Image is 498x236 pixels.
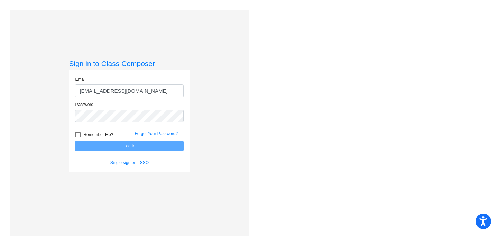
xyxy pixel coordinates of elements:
label: Email [75,76,85,82]
a: Single sign on - SSO [110,160,149,165]
button: Log In [75,141,184,151]
label: Password [75,101,93,108]
a: Forgot Your Password? [135,131,178,136]
h3: Sign in to Class Composer [69,59,190,68]
span: Remember Me? [83,130,113,139]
